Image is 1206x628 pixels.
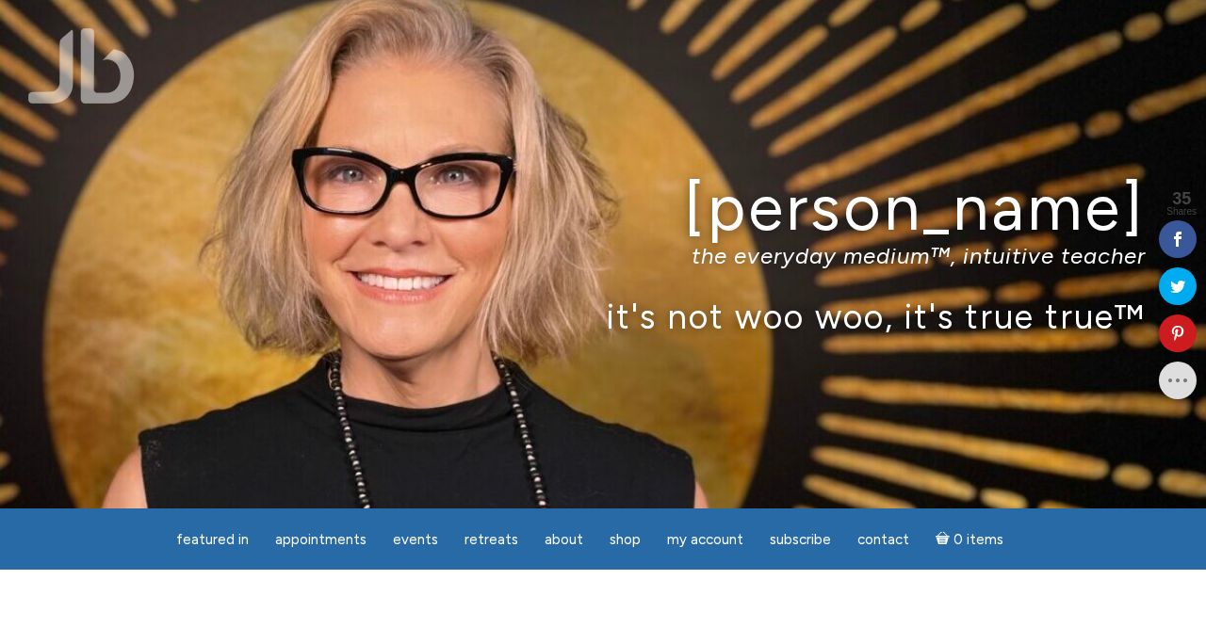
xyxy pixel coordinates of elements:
a: Subscribe [758,522,842,558]
a: featured in [165,522,260,558]
span: 35 [1166,190,1197,207]
p: the everyday medium™, intuitive teacher [60,242,1146,269]
a: Appointments [264,522,378,558]
a: Contact [846,522,921,558]
h1: [PERSON_NAME] [60,172,1146,243]
span: Events [393,531,438,548]
span: About [545,531,583,548]
span: Shop [610,531,641,548]
span: My Account [667,531,743,548]
a: My Account [656,522,755,558]
i: Cart [936,531,953,548]
span: Contact [857,531,909,548]
span: Retreats [464,531,518,548]
img: Jamie Butler. The Everyday Medium [28,28,135,104]
a: Shop [598,522,652,558]
a: Events [382,522,449,558]
span: Shares [1166,207,1197,217]
span: Appointments [275,531,367,548]
span: 0 items [953,533,1003,547]
p: it's not woo woo, it's true true™ [60,296,1146,336]
span: featured in [176,531,249,548]
a: Cart0 items [924,520,1015,558]
a: About [533,522,595,558]
a: Retreats [453,522,530,558]
span: Subscribe [770,531,831,548]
